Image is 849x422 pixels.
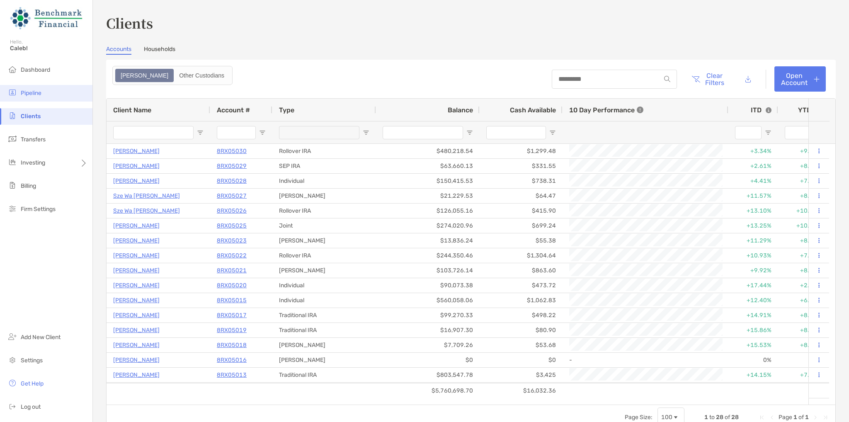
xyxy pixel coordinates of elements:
div: $738.31 [480,174,563,188]
div: Zoe [116,70,173,81]
div: $560,058.06 [376,293,480,308]
a: 8RX05020 [217,280,247,291]
a: 8RX05028 [217,176,247,186]
div: $64.47 [480,189,563,203]
span: Balance [448,106,473,114]
div: $331.55 [480,159,563,173]
p: Sze Wa [PERSON_NAME] [113,206,180,216]
div: Individual [272,293,376,308]
img: investing icon [7,157,17,167]
button: Open Filter Menu [466,129,473,136]
div: Traditional IRA [272,368,376,382]
h3: Clients [106,13,836,32]
img: billing icon [7,180,17,190]
span: Transfers [21,136,46,143]
div: $3,425 [480,368,563,382]
p: [PERSON_NAME] [113,265,160,276]
div: ITD [751,106,771,114]
div: +8.49% [778,159,828,173]
div: 100 [661,414,672,421]
button: Clear Filters [685,66,730,92]
div: $480,218.54 [376,144,480,158]
div: $13,836.24 [376,233,480,248]
a: Open Account [774,66,826,92]
div: +11.57% [728,189,778,203]
p: [PERSON_NAME] [113,325,160,335]
a: [PERSON_NAME] [113,310,160,320]
p: [PERSON_NAME] [113,221,160,231]
div: +15.53% [728,338,778,352]
div: +4.41% [728,174,778,188]
img: input icon [664,76,670,82]
div: $150,415.53 [376,174,480,188]
div: +10.86% [778,218,828,233]
div: +15.86% [728,323,778,337]
div: $1,299.48 [480,144,563,158]
div: +13.25% [728,218,778,233]
a: [PERSON_NAME] [113,235,160,246]
div: $1,304.64 [480,248,563,263]
div: +8.82% [778,323,828,337]
div: $803,547.78 [376,368,480,382]
div: $7,709.26 [376,338,480,352]
div: 0% [778,353,828,367]
div: Individual [272,174,376,188]
span: 28 [716,414,723,421]
img: add_new_client icon [7,332,17,342]
div: First Page [759,414,765,421]
p: 8RX05025 [217,221,247,231]
div: SEP IRA [272,159,376,173]
span: 1 [793,414,797,421]
a: 8RX05016 [217,355,247,365]
div: +8.86% [778,308,828,323]
p: [PERSON_NAME] [113,250,160,261]
img: Zoe Logo [10,3,82,33]
div: [PERSON_NAME] [272,338,376,352]
div: $274,020.96 [376,218,480,233]
a: [PERSON_NAME] [113,161,160,171]
div: 10 Day Performance [569,99,643,121]
div: $0 [480,353,563,367]
a: 8RX05018 [217,340,247,350]
a: [PERSON_NAME] [113,340,160,350]
div: +8.60% [778,338,828,352]
div: Traditional IRA [272,323,376,337]
a: [PERSON_NAME] [113,370,160,380]
div: +9.92% [728,263,778,278]
a: 8RX05023 [217,235,247,246]
p: 8RX05022 [217,250,247,261]
div: $80.90 [480,323,563,337]
div: +14.15% [728,368,778,382]
div: $1,062.83 [480,293,563,308]
p: [PERSON_NAME] [113,146,160,156]
div: +2.25% [778,278,828,293]
div: $473.72 [480,278,563,293]
div: 0% [778,383,828,397]
input: Client Name Filter Input [113,126,194,139]
span: Log out [21,403,41,410]
div: +11.29% [728,233,778,248]
div: $5,760,698.70 [376,383,480,398]
button: Open Filter Menu [259,129,266,136]
a: [PERSON_NAME] [113,355,160,365]
div: +14.91% [728,308,778,323]
div: $126,055.16 [376,204,480,218]
span: Cash Available [510,106,556,114]
img: pipeline icon [7,87,17,97]
div: $244,350.46 [376,248,480,263]
a: [PERSON_NAME] [113,280,160,291]
a: 8RX05017 [217,310,247,320]
input: YTD Filter Input [785,126,811,139]
div: $90,073.38 [376,278,480,293]
div: Last Page [822,414,829,421]
p: Sze Wa [PERSON_NAME] [113,191,180,201]
div: +2.61% [728,159,778,173]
